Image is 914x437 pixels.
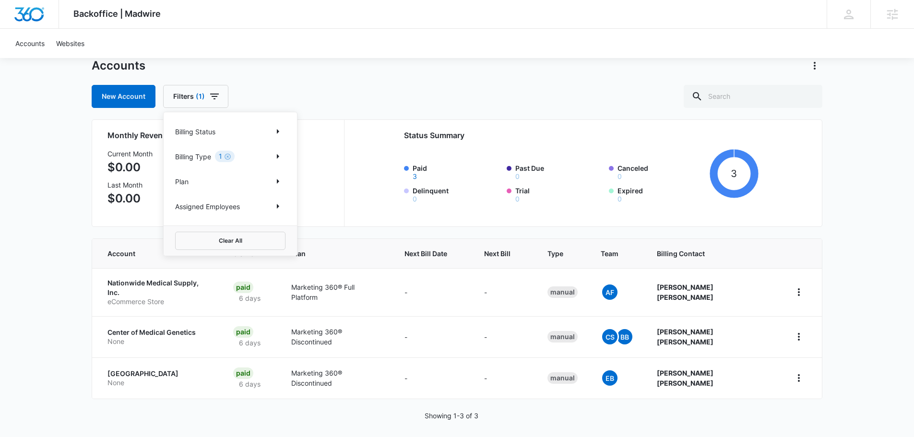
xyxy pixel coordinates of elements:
td: - [473,357,536,399]
div: Manual [547,286,578,298]
button: Clear [224,153,231,160]
button: Paid [413,173,417,180]
td: - [393,268,473,316]
p: $0.00 [107,159,153,176]
p: Assigned Employees [175,201,240,212]
span: Team [601,248,620,259]
div: Paid [233,367,253,379]
strong: [PERSON_NAME] [PERSON_NAME] [657,283,713,301]
strong: [PERSON_NAME] [PERSON_NAME] [657,328,713,346]
label: Past Due [515,163,604,180]
p: None [107,378,210,388]
td: - [473,316,536,357]
span: Billing Contact [657,248,768,259]
span: Type [547,248,564,259]
p: $0.00 [107,190,153,207]
button: Show Billing Status filters [270,124,285,139]
p: Marketing 360® Full Platform [291,282,381,302]
span: EB [602,370,617,386]
h1: Accounts [92,59,145,73]
p: 6 days [233,379,266,389]
p: None [107,337,210,346]
button: home [791,370,807,386]
span: Backoffice | Madwire [73,9,161,19]
a: Center of Medical GeneticsNone [107,328,210,346]
h2: Monthly Revenue [107,130,332,141]
strong: [PERSON_NAME] [PERSON_NAME] [657,369,713,387]
h3: Last Month [107,180,153,190]
button: Clear All [175,232,285,250]
td: - [393,357,473,399]
td: - [473,268,536,316]
span: Plan [291,248,381,259]
span: Next Bill Date [404,248,447,259]
label: Trial [515,186,604,202]
h3: Current Month [107,149,153,159]
p: 6 days [233,338,266,348]
h2: Status Summary [404,130,759,141]
label: Expired [617,186,706,202]
span: BB [617,329,632,344]
td: - [393,316,473,357]
div: 1 [215,151,235,162]
span: AF [602,284,617,300]
div: Paid [233,282,253,293]
span: Account [107,248,196,259]
button: Show Billing Type filters [270,149,285,164]
span: CS [602,329,617,344]
a: Accounts [10,29,50,58]
a: Websites [50,29,90,58]
button: home [791,329,807,344]
label: Canceled [617,163,706,180]
p: Showing 1-3 of 3 [425,411,478,421]
button: Actions [807,58,822,73]
label: Paid [413,163,501,180]
button: Show Plan filters [270,174,285,189]
tspan: 3 [731,167,737,179]
label: Delinquent [413,186,501,202]
button: home [791,284,807,300]
input: Search [684,85,822,108]
p: Plan [175,177,189,187]
p: Center of Medical Genetics [107,328,210,337]
p: 6 days [233,293,266,303]
div: Manual [547,372,578,384]
a: New Account [92,85,155,108]
p: Billing Status [175,127,215,137]
span: Next Bill [484,248,510,259]
a: [GEOGRAPHIC_DATA]None [107,369,210,388]
p: eCommerce Store [107,297,210,307]
span: (1) [196,93,205,100]
p: [GEOGRAPHIC_DATA] [107,369,210,378]
p: Billing Type [175,152,211,162]
p: Nationwide Medical Supply, Inc. [107,278,210,297]
p: Marketing 360® Discontinued [291,368,381,388]
button: Filters(1) [163,85,228,108]
div: Paid [233,326,253,338]
p: Marketing 360® Discontinued [291,327,381,347]
a: Nationwide Medical Supply, Inc.eCommerce Store [107,278,210,307]
div: Manual [547,331,578,343]
button: Show Assigned Employees filters [270,199,285,214]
